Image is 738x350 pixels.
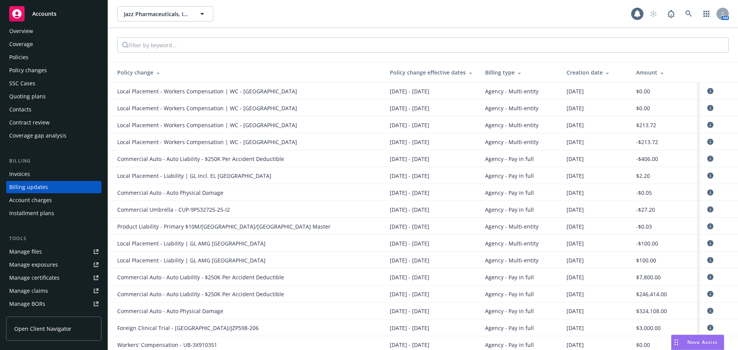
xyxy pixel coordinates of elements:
[663,6,679,22] a: Report a Bug
[636,290,667,298] span: $246,414.00
[485,256,539,264] span: Agency - Multi-entity
[567,172,584,180] span: [DATE]
[706,137,715,146] a: circleInformation
[646,6,661,22] a: Start snowing
[117,273,284,281] span: Commercial Auto - Auto Liability - $250K Per Accident Deductible
[567,239,584,247] span: [DATE]
[6,103,101,116] a: Contacts
[485,87,539,95] span: Agency - Multi-entity
[9,103,32,116] div: Contacts
[6,168,101,180] a: Invoices
[6,207,101,219] a: Installment plans
[390,104,429,112] span: [DATE] - [DATE]
[6,181,101,193] a: Billing updates
[706,120,715,129] a: circleInformation
[128,38,261,52] input: Filter by keyword...
[567,307,584,315] span: [DATE]
[485,206,534,214] span: Agency - Pay in full
[636,155,658,163] span: -$406.00
[390,341,429,349] span: [DATE] - [DATE]
[636,239,658,247] span: -$100.00
[706,272,715,282] a: circleInformation
[567,138,584,146] span: [DATE]
[117,222,331,231] span: Product Liability - Primary $10M/[GEOGRAPHIC_DATA]/[GEOGRAPHIC_DATA] Master
[390,324,429,332] span: [DATE] - [DATE]
[14,325,71,333] span: Open Client Navigator
[636,256,656,264] span: $100.00
[9,38,33,50] div: Coverage
[706,103,715,113] a: circleInformation
[6,25,101,37] a: Overview
[567,68,624,76] div: Creation date
[6,129,101,142] a: Coverage gap analysis
[9,272,60,284] div: Manage certificates
[390,273,429,281] span: [DATE] - [DATE]
[117,256,266,264] span: Local Placement - Liability | GL AMG [GEOGRAPHIC_DATA]
[485,138,539,146] span: Agency - Multi-entity
[390,256,429,264] span: [DATE] - [DATE]
[706,154,715,163] a: circleInformation
[117,104,297,112] span: Local Placement - Workers Compensation | WC - [GEOGRAPHIC_DATA]
[390,138,429,146] span: [DATE] - [DATE]
[390,222,429,231] span: [DATE] - [DATE]
[699,6,714,22] a: Switch app
[117,6,213,22] button: Jazz Pharmaceuticals, Inc.
[6,259,101,271] a: Manage exposures
[485,121,539,129] span: Agency - Multi-entity
[9,194,52,206] div: Account charges
[117,138,297,146] span: Local Placement - Workers Compensation | WC - [GEOGRAPHIC_DATA]
[9,298,45,310] div: Manage BORs
[706,289,715,299] a: circleInformation
[9,25,33,37] div: Overview
[122,42,128,48] svg: Search
[117,68,377,76] div: Policy change
[567,222,584,231] span: [DATE]
[6,51,101,63] a: Policies
[9,90,46,103] div: Quoting plans
[567,256,584,264] span: [DATE]
[636,273,661,281] span: $7,800.00
[9,116,50,129] div: Contract review
[6,116,101,129] a: Contract review
[390,189,429,197] span: [DATE] - [DATE]
[485,324,534,332] span: Agency - Pay in full
[706,205,715,214] a: circleInformation
[117,121,297,129] span: Local Placement - Workers Compensation | WC - [GEOGRAPHIC_DATA]
[636,138,658,146] span: -$213.72
[706,171,715,180] a: circleInformation
[485,273,534,281] span: Agency - Pay in full
[117,290,284,298] span: Commercial Auto - Auto Liability - $250K Per Accident Deductible
[6,77,101,90] a: SSC Cases
[681,6,696,22] a: Search
[706,255,715,265] a: circleInformation
[706,222,715,231] a: circleInformation
[9,168,30,180] div: Invoices
[567,273,584,281] span: [DATE]
[9,207,54,219] div: Installment plans
[706,239,715,248] a: circleInformation
[636,341,650,349] span: $0.00
[485,239,539,247] span: Agency - Multi-entity
[124,10,190,18] span: Jazz Pharmaceuticals, Inc.
[117,239,266,247] span: Local Placement - Liability | GL AMG [GEOGRAPHIC_DATA]
[567,290,584,298] span: [DATE]
[485,172,534,180] span: Agency - Pay in full
[6,90,101,103] a: Quoting plans
[117,155,284,163] span: Commercial Auto - Auto Liability - $250K Per Accident Deductible
[9,64,47,76] div: Policy changes
[567,324,584,332] span: [DATE]
[6,157,101,165] div: Billing
[672,335,681,350] div: Drag to move
[390,206,429,214] span: [DATE] - [DATE]
[390,307,429,315] span: [DATE] - [DATE]
[567,206,584,214] span: [DATE]
[9,77,35,90] div: SSC Cases
[9,181,48,193] div: Billing updates
[485,222,539,231] span: Agency - Multi-entity
[6,194,101,206] a: Account charges
[706,306,715,315] a: circleInformation
[117,206,230,214] span: Commercial Umbrella - CUP-9P532725-25-I2
[117,324,259,332] span: Foreign Clinical Trial - [GEOGRAPHIC_DATA]/JZP598-206
[6,245,101,258] a: Manage files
